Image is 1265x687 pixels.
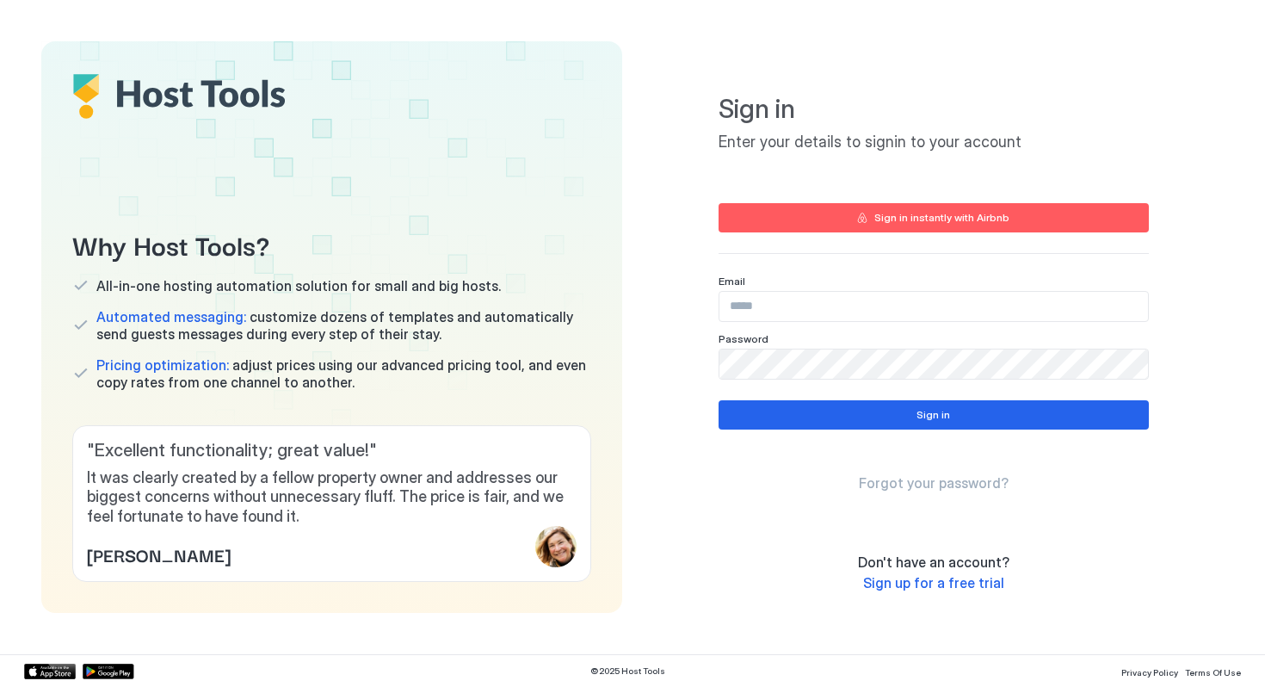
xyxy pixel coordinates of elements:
span: Pricing optimization: [96,356,229,374]
span: Forgot your password? [859,474,1009,492]
input: Input Field [719,292,1148,321]
a: Terms Of Use [1185,662,1241,680]
div: Sign in [916,407,950,423]
span: " Excellent functionality; great value! " [87,440,577,461]
div: profile [535,526,577,567]
span: Terms Of Use [1185,667,1241,678]
span: Don't have an account? [858,554,1009,571]
span: Enter your details to signin to your account [719,133,1149,152]
span: Sign in [719,93,1149,126]
span: Sign up for a free trial [863,574,1004,591]
span: customize dozens of templates and automatically send guests messages during every step of their s... [96,308,591,343]
input: Input Field [719,350,1148,379]
span: Email [719,275,745,288]
span: Automated messaging: [96,308,246,325]
a: App Store [24,664,76,679]
div: Sign in instantly with Airbnb [874,210,1009,226]
span: It was clearly created by a fellow property owner and addresses our biggest concerns without unne... [87,468,577,527]
span: © 2025 Host Tools [590,665,665,677]
button: Sign in [719,400,1149,430]
span: Privacy Policy [1121,667,1178,678]
a: Forgot your password? [859,474,1009,492]
span: Why Host Tools? [72,225,591,263]
a: Google Play Store [83,664,134,679]
a: Privacy Policy [1121,662,1178,680]
a: Sign up for a free trial [863,574,1004,592]
button: Sign in instantly with Airbnb [719,203,1149,232]
span: All-in-one hosting automation solution for small and big hosts. [96,277,501,294]
span: [PERSON_NAME] [87,542,231,567]
span: adjust prices using our advanced pricing tool, and even copy rates from one channel to another. [96,356,591,391]
span: Password [719,332,768,345]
